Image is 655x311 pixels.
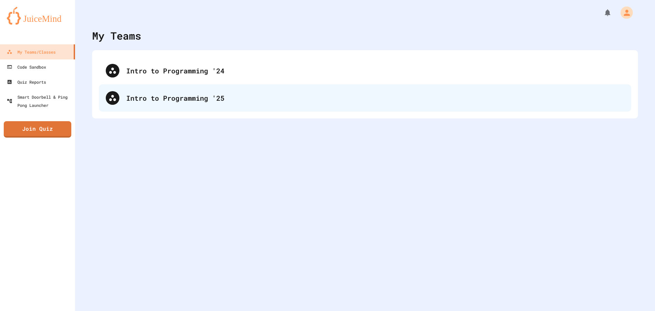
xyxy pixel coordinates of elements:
div: My Teams/Classes [7,48,56,56]
a: Join Quiz [4,121,71,138]
div: Intro to Programming '25 [126,93,624,103]
div: My Notifications [591,7,613,18]
div: My Account [613,5,635,20]
img: logo-orange.svg [7,7,68,25]
div: My Teams [92,28,141,43]
div: Quiz Reports [7,78,46,86]
div: Smart Doorbell & Ping Pong Launcher [7,93,72,109]
div: Intro to Programming '24 [126,66,624,76]
div: Intro to Programming '25 [99,84,631,112]
div: Code Sandbox [7,63,46,71]
div: Intro to Programming '24 [99,57,631,84]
